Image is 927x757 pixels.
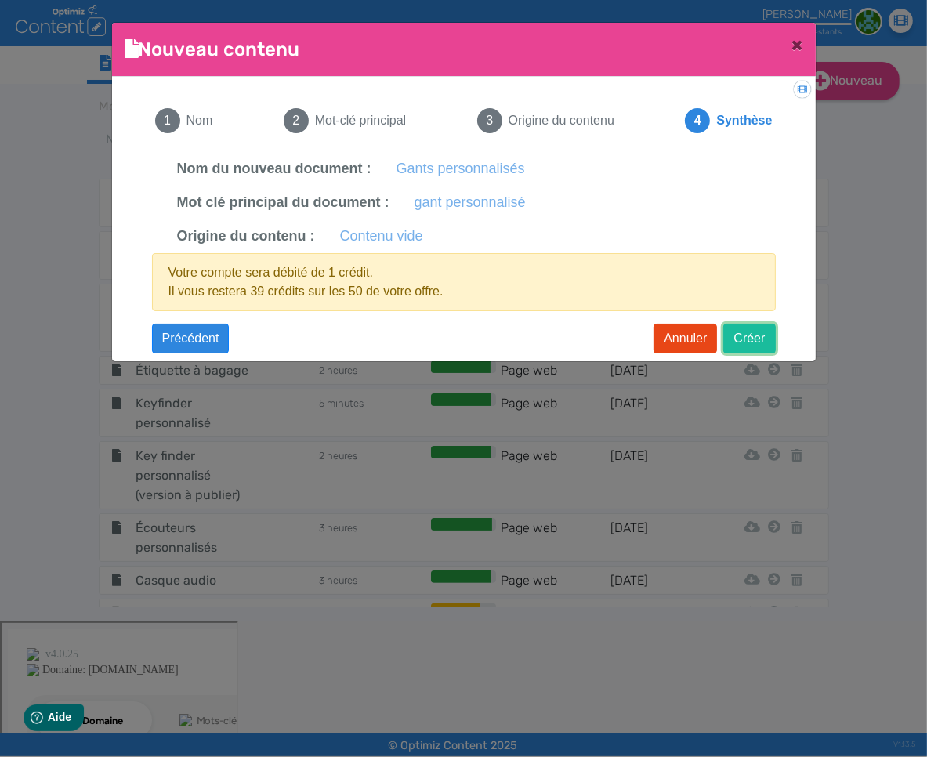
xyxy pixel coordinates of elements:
button: Close [780,23,816,67]
div: Domaine: [DOMAIN_NAME] [41,41,177,53]
label: gant personnalisé [415,192,526,213]
div: Mots-clés [195,92,240,103]
button: 3Origine du contenu [458,89,633,152]
button: 4Synthèse [666,89,791,152]
img: website_grey.svg [25,41,38,53]
img: tab_keywords_by_traffic_grey.svg [178,91,190,103]
button: Annuler [654,324,717,353]
div: Domaine [81,92,121,103]
span: Nom [186,111,213,130]
h4: Nouveau contenu [125,35,300,63]
button: Précédent [152,324,230,353]
img: tab_domain_overview_orange.svg [63,91,76,103]
label: Mot clé principal du document : [177,192,389,213]
button: 2Mot-clé principal [265,89,425,152]
span: 2 [284,108,309,133]
label: Gants personnalisés [397,158,525,179]
span: Origine du contenu [509,111,614,130]
img: logo_orange.svg [25,25,38,38]
span: × [792,34,803,56]
span: 4 [685,108,710,133]
label: Nom du nouveau document : [177,158,371,179]
span: 3 [477,108,502,133]
div: v 4.0.25 [44,25,77,38]
span: Il vous restera 39 crédits sur les 50 de votre offre [168,284,440,298]
label: Contenu vide [340,226,423,247]
label: Origine du contenu : [177,226,315,247]
div: Votre compte sera débité de 1 crédit. . [152,253,776,311]
button: 1Nom [136,89,232,152]
span: Mot-clé principal [315,111,406,130]
button: Créer [723,324,775,353]
span: Synthèse [716,111,772,130]
span: 1 [155,108,180,133]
